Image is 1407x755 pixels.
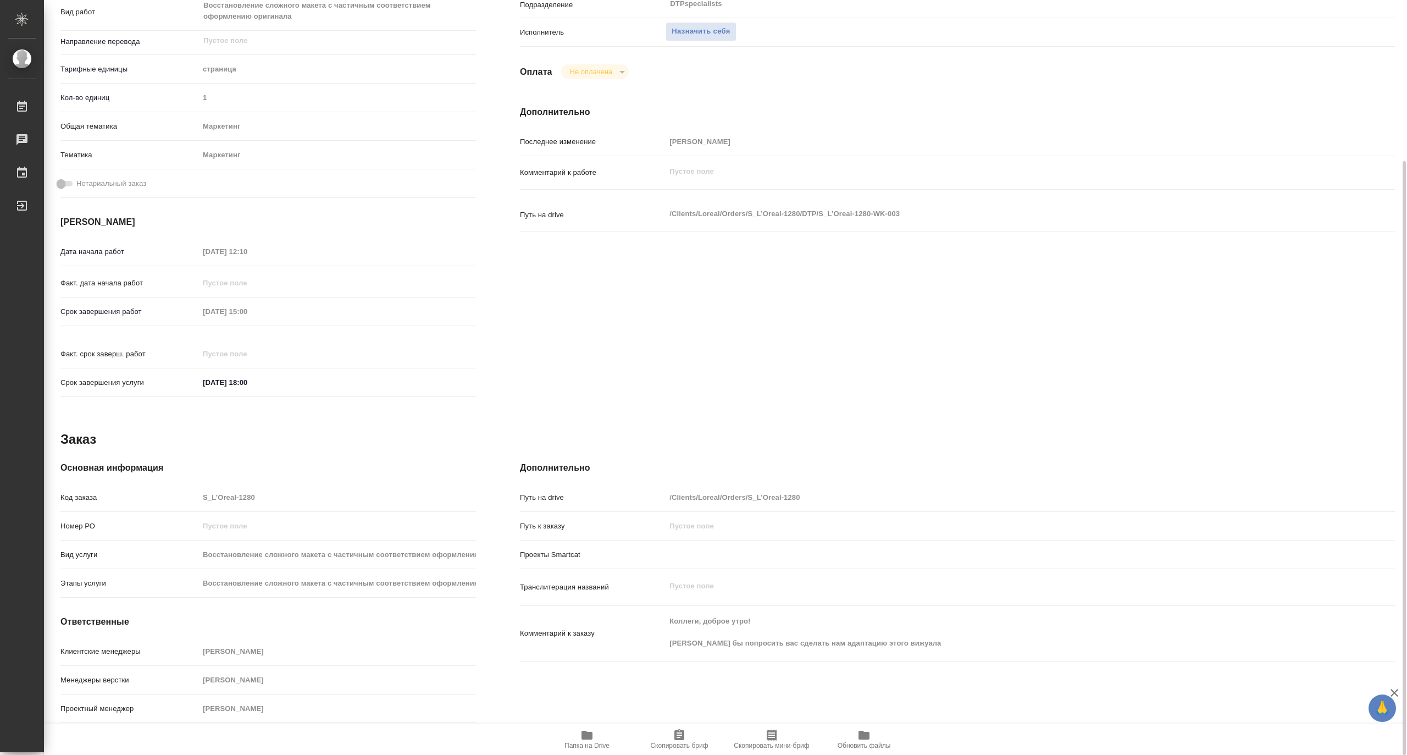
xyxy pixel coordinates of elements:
p: Кол-во единиц [60,92,199,103]
input: Пустое поле [199,547,476,563]
p: Проекты Smartcat [520,549,666,560]
input: Пустое поле [199,672,476,688]
span: Нотариальный заказ [76,178,146,189]
p: Вид услуги [60,549,199,560]
p: Последнее изменение [520,136,666,147]
textarea: Коллеги, доброе утро! [PERSON_NAME] бы попросить вас сделать нам адаптацию этого вижуала [666,612,1322,653]
p: Путь на drive [520,492,666,503]
span: Скопировать бриф [650,742,708,750]
p: Код заказа [60,492,199,503]
button: Скопировать мини-бриф [725,724,818,755]
span: Папка на Drive [564,742,610,750]
button: Обновить файлы [818,724,910,755]
h2: Заказ [60,431,96,448]
p: Факт. дата начала работ [60,278,199,289]
span: Обновить файлы [838,742,891,750]
input: Пустое поле [666,489,1322,505]
p: Срок завершения услуги [60,377,199,388]
p: Комментарий к работе [520,167,666,178]
input: Пустое поле [199,643,476,659]
p: Срок завершения работ [60,306,199,317]
p: Транслитерация названий [520,582,666,593]
button: Назначить себя [666,22,736,41]
button: Скопировать бриф [633,724,725,755]
div: Маркетинг [199,117,476,136]
span: Назначить себя [672,25,730,38]
p: Менеджеры верстки [60,675,199,686]
input: Пустое поле [666,518,1322,534]
button: Папка на Drive [541,724,633,755]
p: Этапы услуги [60,578,199,589]
p: Вид работ [60,7,199,18]
p: Дата начала работ [60,246,199,257]
button: Не оплачена [567,67,616,76]
p: Комментарий к заказу [520,628,666,639]
input: Пустое поле [199,275,295,291]
input: Пустое поле [199,244,295,260]
p: Путь к заказу [520,521,666,532]
p: Клиентские менеджеры [60,646,199,657]
input: Пустое поле [202,34,450,47]
textarea: /Clients/Loreal/Orders/S_L’Oreal-1280/DTP/S_L’Oreal-1280-WK-003 [666,205,1322,223]
h4: Дополнительно [520,461,1395,475]
input: Пустое поле [199,346,295,362]
input: Пустое поле [199,304,295,319]
span: Скопировать мини-бриф [734,742,809,750]
h4: [PERSON_NAME] [60,216,476,229]
h4: Дополнительно [520,106,1395,119]
input: Пустое поле [666,134,1322,150]
button: 🙏 [1369,695,1396,722]
input: Пустое поле [199,575,476,591]
p: Исполнитель [520,27,666,38]
h4: Ответственные [60,615,476,629]
p: Номер РО [60,521,199,532]
h4: Основная информация [60,461,476,475]
div: страница [199,60,476,79]
div: Не оплачена [561,64,629,79]
p: Общая тематика [60,121,199,132]
input: Пустое поле [199,518,476,534]
input: Пустое поле [199,489,476,505]
p: Направление перевода [60,36,199,47]
input: Пустое поле [199,701,476,717]
p: Проектный менеджер [60,703,199,714]
span: 🙏 [1373,697,1392,720]
p: Тарифные единицы [60,64,199,75]
input: Пустое поле [199,90,476,106]
h4: Оплата [520,65,552,79]
p: Тематика [60,150,199,161]
input: ✎ Введи что-нибудь [199,374,295,390]
p: Путь на drive [520,210,666,221]
div: Маркетинг [199,146,476,164]
p: Факт. срок заверш. работ [60,349,199,360]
